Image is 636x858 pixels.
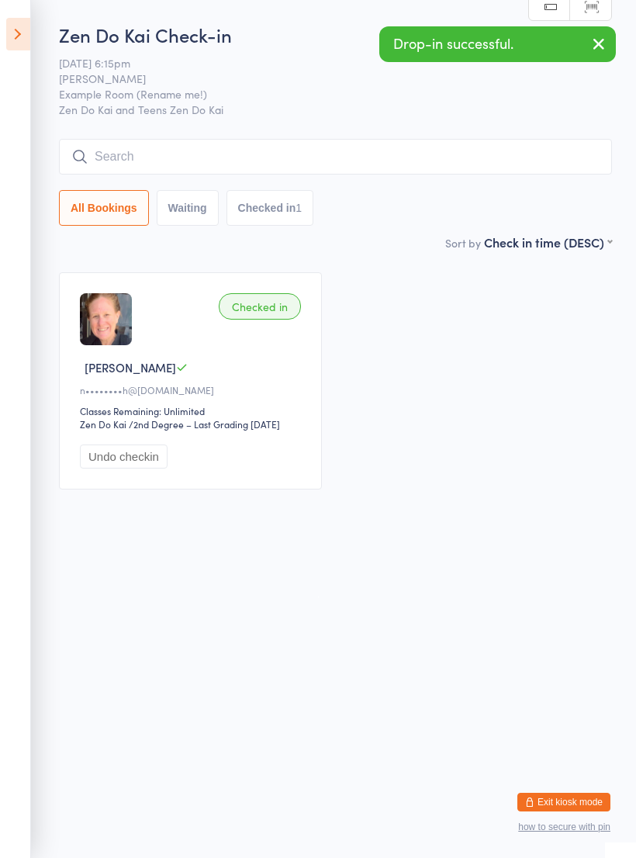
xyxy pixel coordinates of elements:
[59,22,612,47] h2: Zen Do Kai Check-in
[296,202,302,214] div: 1
[59,86,588,102] span: Example Room (Rename me!)
[59,102,612,117] span: Zen Do Kai and Teens Zen Do Kai
[379,26,616,62] div: Drop-in successful.
[517,793,610,811] button: Exit kiosk mode
[129,417,280,431] span: / 2nd Degree – Last Grading [DATE]
[219,293,301,320] div: Checked in
[518,822,610,832] button: how to secure with pin
[445,235,481,251] label: Sort by
[85,359,176,375] span: [PERSON_NAME]
[59,190,149,226] button: All Bookings
[80,445,168,469] button: Undo checkin
[59,55,588,71] span: [DATE] 6:15pm
[80,383,306,396] div: n••••••••h@[DOMAIN_NAME]
[80,293,132,345] img: image1739062347.png
[157,190,219,226] button: Waiting
[80,404,306,417] div: Classes Remaining: Unlimited
[226,190,314,226] button: Checked in1
[59,71,588,86] span: [PERSON_NAME]
[80,417,126,431] div: Zen Do Kai
[59,139,612,175] input: Search
[484,234,612,251] div: Check in time (DESC)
